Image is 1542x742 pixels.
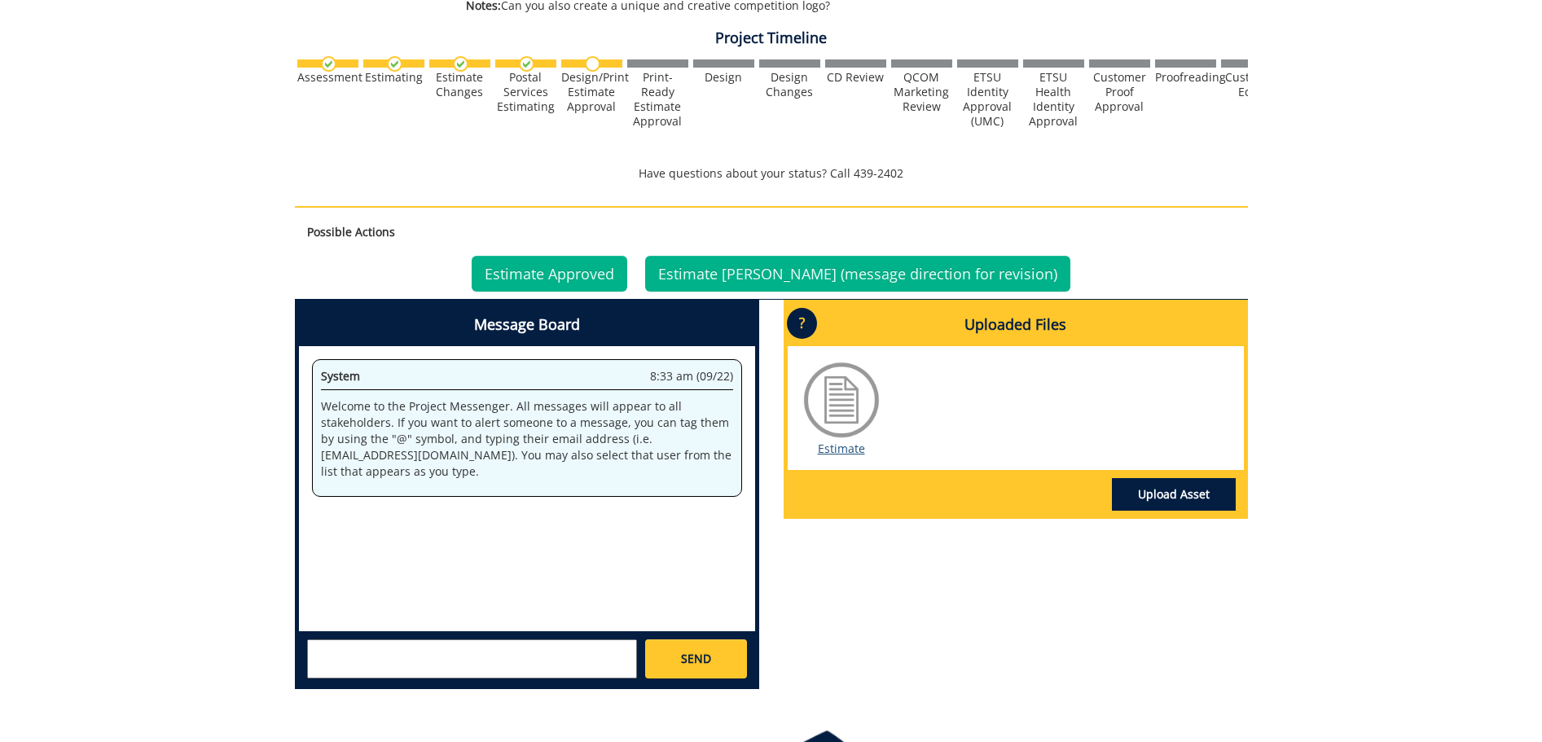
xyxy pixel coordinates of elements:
[818,441,865,456] a: Estimate
[957,70,1018,129] div: ETSU Identity Approval (UMC)
[561,70,622,114] div: Design/Print Estimate Approval
[1155,70,1216,85] div: Proofreading
[627,70,688,129] div: Print-Ready Estimate Approval
[1089,70,1150,114] div: Customer Proof Approval
[295,30,1248,46] h4: Project Timeline
[472,256,627,292] a: Estimate Approved
[495,70,556,114] div: Postal Services Estimating
[788,304,1244,346] h4: Uploaded Files
[297,70,358,85] div: Assessment
[787,308,817,339] p: ?
[387,56,402,72] img: checkmark
[585,56,600,72] img: no
[681,651,711,667] span: SEND
[1221,70,1282,99] div: Customer Edits
[825,70,886,85] div: CD Review
[321,368,360,384] span: System
[759,70,820,99] div: Design Changes
[519,56,534,72] img: checkmark
[321,56,336,72] img: checkmark
[693,70,754,85] div: Design
[363,70,424,85] div: Estimating
[307,224,395,239] strong: Possible Actions
[645,639,746,678] a: SEND
[453,56,468,72] img: checkmark
[650,368,733,384] span: 8:33 am (09/22)
[891,70,952,114] div: QCOM Marketing Review
[645,256,1070,292] a: Estimate [PERSON_NAME] (message direction for revision)
[1112,478,1236,511] a: Upload Asset
[1023,70,1084,129] div: ETSU Health Identity Approval
[299,304,755,346] h4: Message Board
[295,165,1248,182] p: Have questions about your status? Call 439-2402
[429,70,490,99] div: Estimate Changes
[307,639,637,678] textarea: messageToSend
[321,398,733,480] p: Welcome to the Project Messenger. All messages will appear to all stakeholders. If you want to al...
